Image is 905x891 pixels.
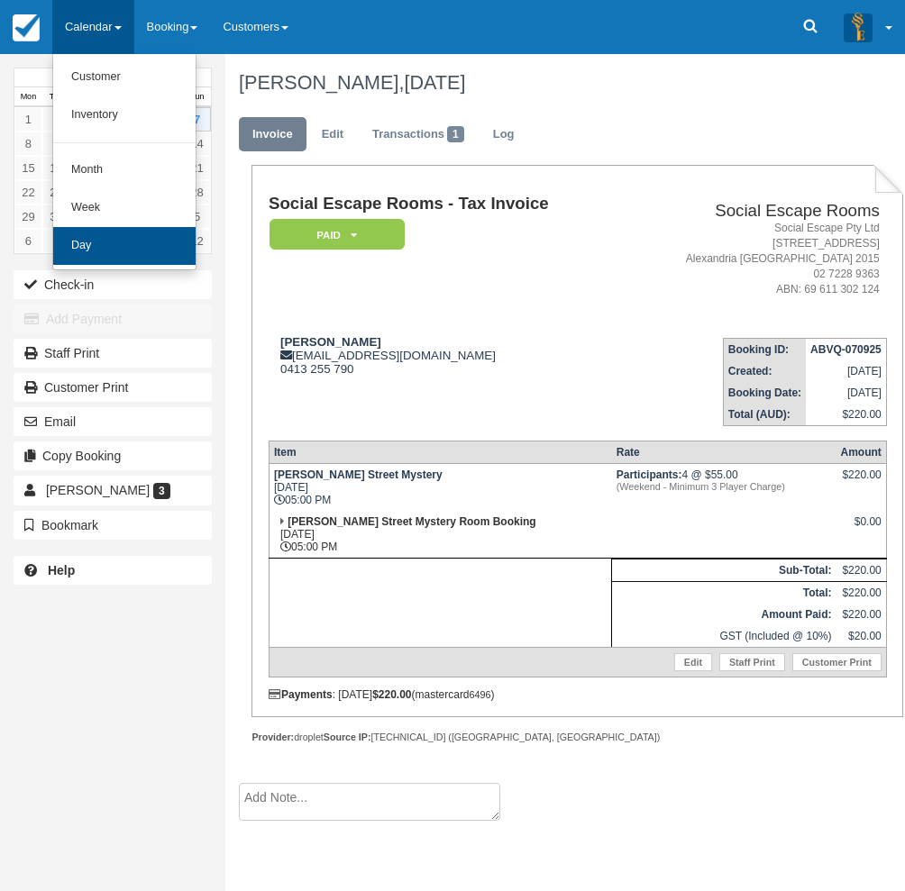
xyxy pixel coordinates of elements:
th: Item [269,441,611,463]
a: Staff Print [14,339,212,368]
div: $0.00 [840,515,881,542]
th: Total (AUD): [723,404,806,426]
a: 1 [14,107,42,132]
th: Sub-Total: [612,559,836,581]
td: [DATE] [806,382,886,404]
a: 8 [14,132,42,156]
address: Social Escape Pty Ltd [STREET_ADDRESS] Alexandria [GEOGRAPHIC_DATA] 2015 02 7228 9363 ABN: 69 611... [630,221,879,298]
td: $220.00 [836,581,886,604]
button: Add Payment [14,305,212,333]
td: GST (Included @ 10%) [612,625,836,648]
th: Booking ID: [723,338,806,360]
strong: ABVQ-070925 [810,343,882,356]
em: (Weekend - Minimum 3 Player Charge) [617,481,832,492]
strong: [PERSON_NAME] Street Mystery [274,468,443,481]
a: Customer [53,59,196,96]
a: 7 [42,229,70,253]
a: Day [53,227,196,265]
th: Booking Date: [723,382,806,404]
a: 12 [183,229,211,253]
strong: $220.00 [372,688,411,701]
a: 7 [183,107,211,132]
a: Log [480,117,528,152]
a: 9 [42,132,70,156]
div: [EMAIL_ADDRESS][DOMAIN_NAME] 0413 255 790 [269,335,623,376]
div: $220.00 [840,468,881,496]
button: Bookmark [14,511,212,540]
strong: Participants [617,468,682,481]
button: Email [14,407,212,436]
a: Staff Print [719,653,785,671]
div: droplet [TECHNICAL_ID] ([GEOGRAPHIC_DATA], [GEOGRAPHIC_DATA]) [251,731,903,744]
button: Copy Booking [14,441,212,470]
th: Tue [42,87,70,107]
strong: [PERSON_NAME] Street Mystery Room Booking [288,515,535,528]
strong: Source IP: [324,732,371,742]
td: $220.00 [836,604,886,625]
th: Total: [612,581,836,604]
a: Transactions1 [359,117,478,152]
td: [DATE] 05:00 PM [269,511,611,559]
td: $220.00 [836,559,886,581]
strong: [PERSON_NAME] [280,335,381,349]
b: Help [48,563,75,577]
a: 16 [42,156,70,180]
a: 28 [183,180,211,205]
a: [PERSON_NAME] 3 [14,476,212,505]
td: $20.00 [836,625,886,648]
th: Sun [183,87,211,107]
td: [DATE] 05:00 PM [269,463,611,511]
a: 14 [183,132,211,156]
a: Paid [269,218,398,251]
ul: Calendar [52,54,197,270]
a: 30 [42,205,70,229]
td: 4 @ $55.00 [612,463,836,511]
a: 15 [14,156,42,180]
a: 21 [183,156,211,180]
span: 3 [153,483,170,499]
a: 5 [183,205,211,229]
img: A3 [844,13,873,41]
a: 22 [14,180,42,205]
small: 6496 [470,689,491,700]
h2: Social Escape Rooms [630,202,879,221]
button: Check-in [14,270,212,299]
a: Edit [308,117,357,152]
em: Paid [270,219,405,250]
a: Month [53,151,196,189]
th: Mon [14,87,42,107]
a: Help [14,556,212,585]
a: Inventory [53,96,196,134]
a: Customer Print [14,373,212,402]
td: $220.00 [806,404,886,426]
div: : [DATE] (mastercard ) [269,688,887,701]
a: 2 [42,107,70,132]
a: Week [53,189,196,227]
strong: Payments [269,688,333,701]
a: 6 [14,229,42,253]
th: Rate [612,441,836,463]
th: Amount [836,441,886,463]
span: 1 [447,126,464,142]
td: [DATE] [806,360,886,382]
th: Created: [723,360,806,382]
span: [PERSON_NAME] [46,483,150,497]
th: Amount Paid: [612,604,836,625]
a: 29 [14,205,42,229]
a: 23 [42,180,70,205]
span: [DATE] [404,71,465,94]
a: Invoice [239,117,306,152]
h1: Social Escape Rooms - Tax Invoice [269,195,623,214]
a: Edit [674,653,712,671]
img: checkfront-main-nav-mini-logo.png [13,14,40,41]
a: Customer Print [792,653,882,671]
h1: [PERSON_NAME], [239,72,891,94]
strong: Provider: [251,732,294,742]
